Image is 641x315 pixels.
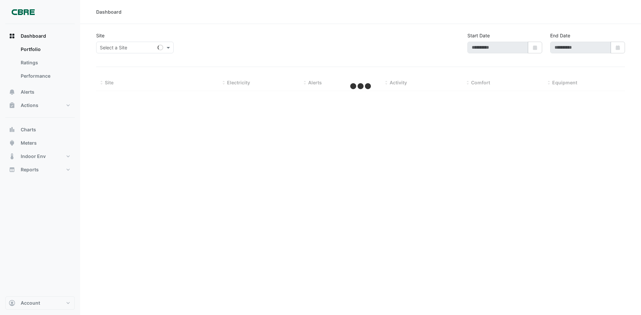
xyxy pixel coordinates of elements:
[9,153,15,160] app-icon: Indoor Env
[550,32,570,39] label: End Date
[227,80,250,85] span: Electricity
[9,140,15,146] app-icon: Meters
[467,32,490,39] label: Start Date
[21,33,46,39] span: Dashboard
[308,80,322,85] span: Alerts
[471,80,490,85] span: Comfort
[9,89,15,95] app-icon: Alerts
[552,80,577,85] span: Equipment
[5,163,75,176] button: Reports
[5,99,75,112] button: Actions
[5,29,75,43] button: Dashboard
[9,126,15,133] app-icon: Charts
[21,300,40,306] span: Account
[9,33,15,39] app-icon: Dashboard
[21,140,37,146] span: Meters
[5,296,75,310] button: Account
[5,150,75,163] button: Indoor Env
[9,166,15,173] app-icon: Reports
[96,32,104,39] label: Site
[15,56,75,69] a: Ratings
[21,126,36,133] span: Charts
[5,136,75,150] button: Meters
[21,89,34,95] span: Alerts
[5,85,75,99] button: Alerts
[21,102,38,109] span: Actions
[15,43,75,56] a: Portfolio
[96,8,122,15] div: Dashboard
[9,102,15,109] app-icon: Actions
[21,153,46,160] span: Indoor Env
[21,166,39,173] span: Reports
[390,80,407,85] span: Activity
[8,5,38,19] img: Company Logo
[5,43,75,85] div: Dashboard
[5,123,75,136] button: Charts
[105,80,114,85] span: Site
[15,69,75,83] a: Performance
